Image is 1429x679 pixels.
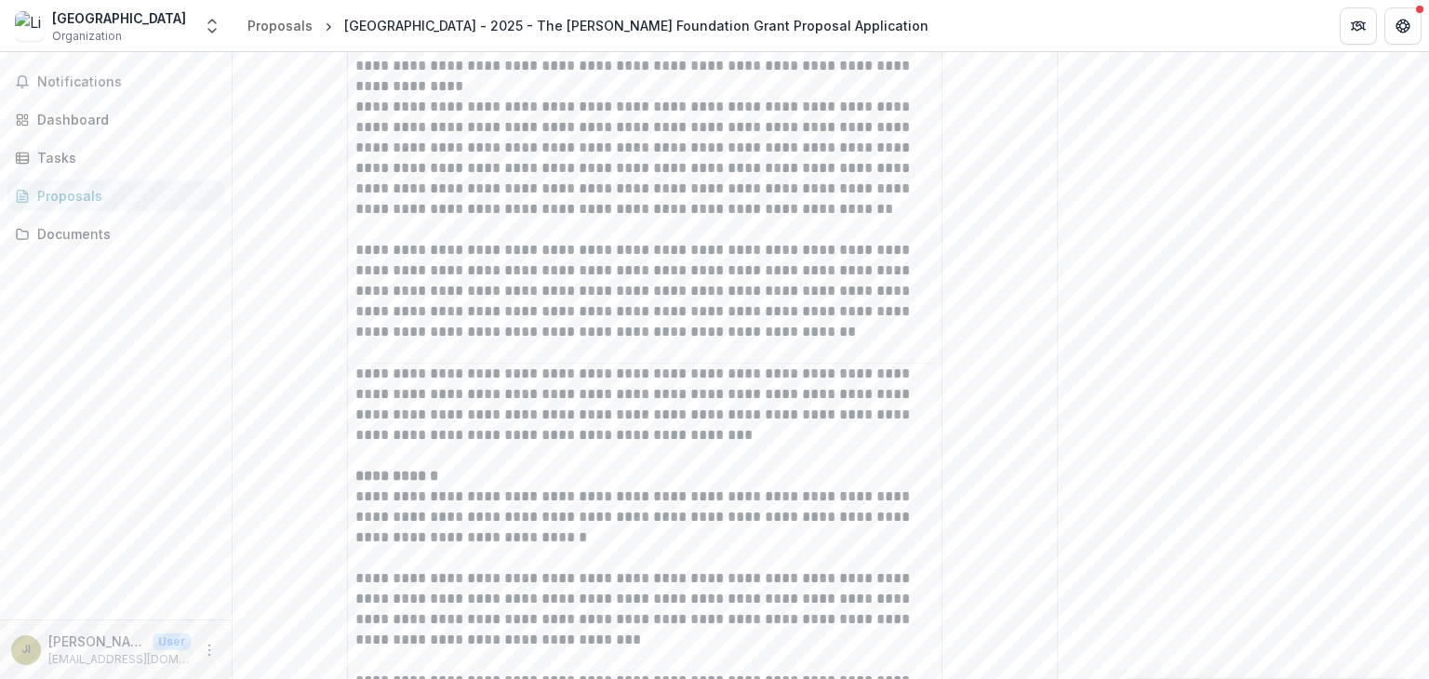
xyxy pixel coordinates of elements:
[37,110,209,129] div: Dashboard
[7,219,224,249] a: Documents
[7,180,224,211] a: Proposals
[199,7,225,45] button: Open entity switcher
[7,142,224,173] a: Tasks
[52,28,122,45] span: Organization
[48,651,191,668] p: [EMAIL_ADDRESS][DOMAIN_NAME]
[153,633,191,650] p: User
[52,8,186,28] div: [GEOGRAPHIC_DATA]
[37,74,217,90] span: Notifications
[7,67,224,97] button: Notifications
[240,12,936,39] nav: breadcrumb
[37,186,209,206] div: Proposals
[240,12,320,39] a: Proposals
[21,644,31,656] div: Jay Rebsamen III
[48,632,145,651] p: [PERSON_NAME] III
[198,639,220,661] button: More
[247,16,313,35] div: Proposals
[37,148,209,167] div: Tasks
[344,16,928,35] div: [GEOGRAPHIC_DATA] - 2025 - The [PERSON_NAME] Foundation Grant Proposal Application
[1340,7,1377,45] button: Partners
[37,224,209,244] div: Documents
[1384,7,1422,45] button: Get Help
[7,104,224,135] a: Dashboard
[15,11,45,41] img: Liberty University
